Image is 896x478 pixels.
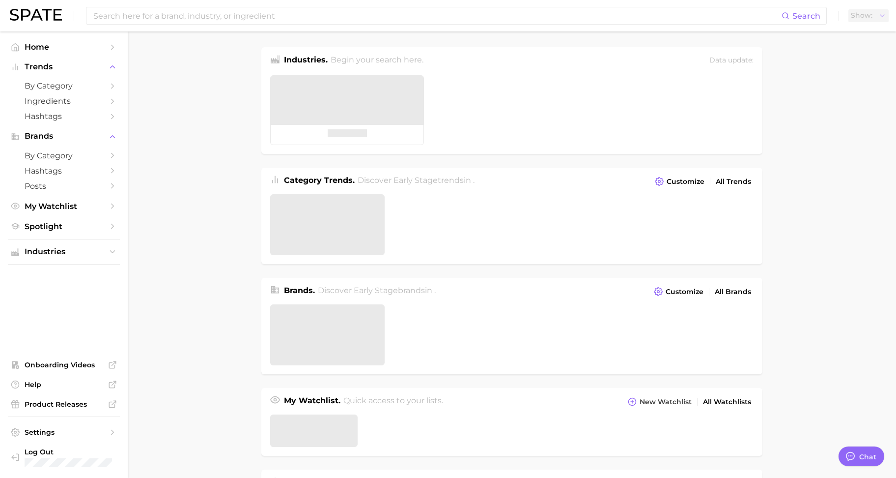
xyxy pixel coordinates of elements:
h2: Quick access to your lists. [343,395,443,409]
span: by Category [25,81,103,90]
a: All Watchlists [700,395,754,409]
a: Settings [8,425,120,440]
span: Ingredients [25,96,103,106]
h1: My Watchlist. [284,395,340,409]
span: Settings [25,428,103,437]
span: My Watchlist [25,202,103,211]
span: Hashtags [25,112,103,121]
span: Product Releases [25,400,103,409]
span: Hashtags [25,166,103,176]
span: Discover Early Stage brands in . [318,286,436,295]
a: All Trends [713,175,754,188]
a: Home [8,39,120,55]
span: Discover Early Stage trends in . [358,176,475,185]
span: All Watchlists [703,398,751,406]
a: by Category [8,78,120,93]
a: Help [8,377,120,392]
a: My Watchlist [8,199,120,214]
a: Hashtags [8,163,120,179]
span: Log Out [25,448,112,456]
a: Hashtags [8,109,120,124]
a: All Brands [712,285,754,299]
span: Customize [666,288,703,296]
a: Product Releases [8,397,120,412]
span: Industries [25,247,103,256]
span: Brands [25,132,103,141]
button: Industries [8,244,120,259]
span: All Trends [716,178,751,186]
a: Onboarding Videos [8,358,120,372]
button: Customize [651,285,706,299]
span: Show [851,13,872,18]
span: Posts [25,181,103,191]
a: by Category [8,148,120,163]
span: Category Trends . [284,176,355,185]
span: Search [792,11,820,21]
button: Trends [8,60,120,74]
a: Spotlight [8,219,120,234]
button: Show [848,9,889,22]
a: Ingredients [8,93,120,109]
span: Brands . [284,286,315,295]
a: Log out. Currently logged in with e-mail unhokang@lghnh.com. [8,445,120,470]
button: New Watchlist [625,395,694,409]
span: Onboarding Videos [25,360,103,369]
span: by Category [25,151,103,160]
span: Trends [25,62,103,71]
a: Posts [8,179,120,194]
button: Customize [652,175,707,188]
span: All Brands [715,288,751,296]
span: Help [25,380,103,389]
h1: Industries. [284,54,328,67]
div: Data update: [709,54,754,67]
span: New Watchlist [640,398,692,406]
span: Home [25,42,103,52]
h2: Begin your search here. [331,54,423,67]
input: Search here for a brand, industry, or ingredient [92,7,782,24]
span: Customize [667,178,704,186]
span: Spotlight [25,222,103,231]
button: Brands [8,129,120,144]
img: SPATE [10,9,62,21]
